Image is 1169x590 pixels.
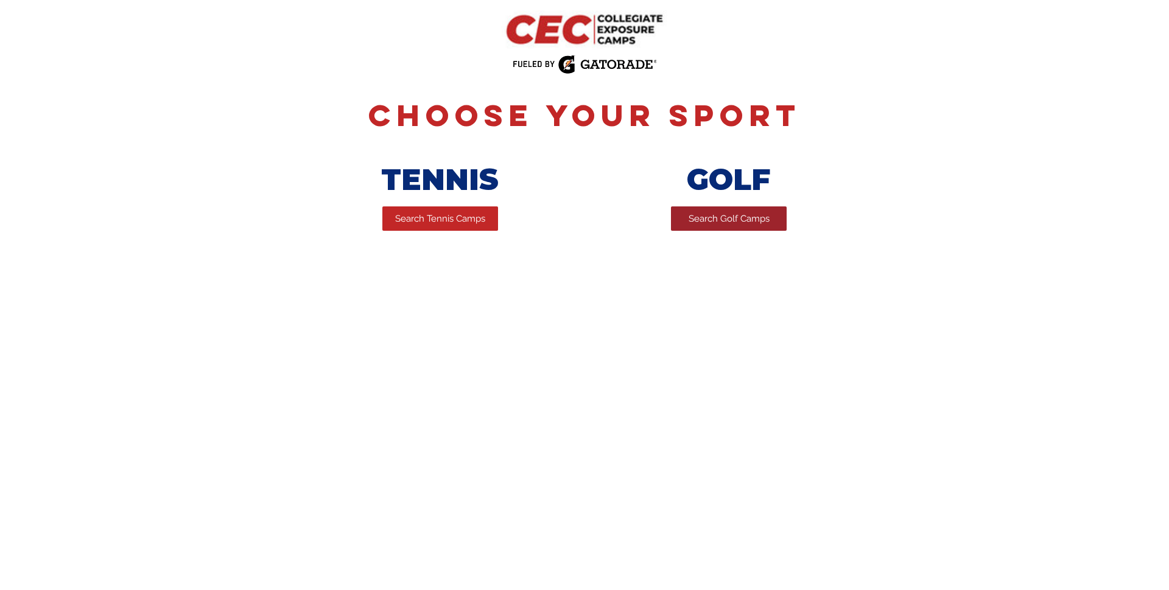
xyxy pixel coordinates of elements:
[381,162,499,197] span: TENNIS
[689,212,770,225] span: Search Golf Camps
[491,5,678,54] img: CEC Logo Primary.png
[382,206,498,231] a: Search Tennis Camps
[512,55,656,74] img: Fueled by Gatorade.png
[368,96,801,134] span: Choose Your Sport
[395,212,485,225] span: Search Tennis Camps
[687,162,770,197] span: GOLF
[671,206,787,231] a: Search Golf Camps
